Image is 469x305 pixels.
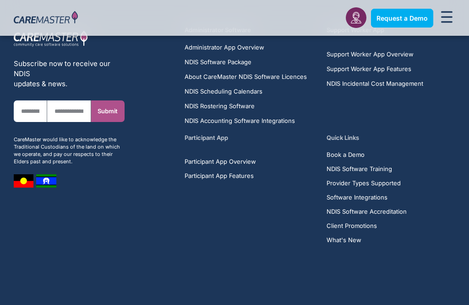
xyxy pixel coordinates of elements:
[327,166,392,172] span: NDIS Software Training
[185,117,318,124] a: NDIS Accounting Software Integrations
[327,194,387,201] span: Software Integrations
[327,80,423,87] span: NDIS Incidental Cost Management
[185,73,318,80] a: About CareMaster NDIS Software Licences
[327,180,460,187] a: Provider Types Supported
[371,9,433,28] a: Request a Demo
[185,73,307,80] span: About CareMaster NDIS Software Licences
[327,133,460,142] h5: Quick Links
[185,102,318,110] a: NDIS Rostering Software
[327,208,460,215] a: NDIS Software Accreditation
[166,1,197,8] span: Last Name
[327,208,407,215] span: NDIS Software Accreditation
[327,151,460,158] a: Book a Demo
[327,180,401,187] span: Provider Types Supported
[185,158,318,165] a: Participant App Overview
[185,117,295,124] span: NDIS Accounting Software Integrations
[327,237,361,244] span: What's New
[185,88,262,95] span: NDIS Scheduling Calendars
[185,158,256,165] span: Participant App Overview
[327,80,460,87] a: NDIS Incidental Cost Management
[185,88,318,95] a: NDIS Scheduling Calendars
[14,30,88,47] img: CareMaster Logo Part
[327,151,365,158] span: Book a Demo
[438,8,455,28] div: Menu Toggle
[185,133,318,142] h5: Participant App
[185,44,318,51] a: Administrator App Overview
[327,65,411,72] span: Support Worker App Features
[327,194,460,201] a: Software Integrations
[185,172,318,179] a: Participant App Features
[185,44,264,51] span: Administrator App Overview
[14,174,33,188] img: image 7
[327,166,460,172] a: NDIS Software Training
[185,102,255,110] span: NDIS Rostering Software
[91,100,125,122] button: Submit
[14,59,125,89] div: Subscribe now to receive our NDIS updates & news.
[14,11,78,25] img: CareMaster Logo
[376,14,428,22] span: Request a Demo
[327,237,460,244] a: What's New
[185,172,254,179] span: Participant App Features
[185,58,251,66] span: NDIS Software Package
[185,58,318,66] a: NDIS Software Package
[36,174,56,188] img: image 8
[327,50,460,58] a: Support Worker App Overview
[327,65,460,72] a: Support Worker App Features
[98,108,118,115] span: Submit
[327,222,377,229] span: Client Promotions
[327,50,414,58] span: Support Worker App Overview
[327,222,460,229] a: Client Promotions
[14,136,125,165] div: CareMaster would like to acknowledge the Traditional Custodians of the land on which we operate, ...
